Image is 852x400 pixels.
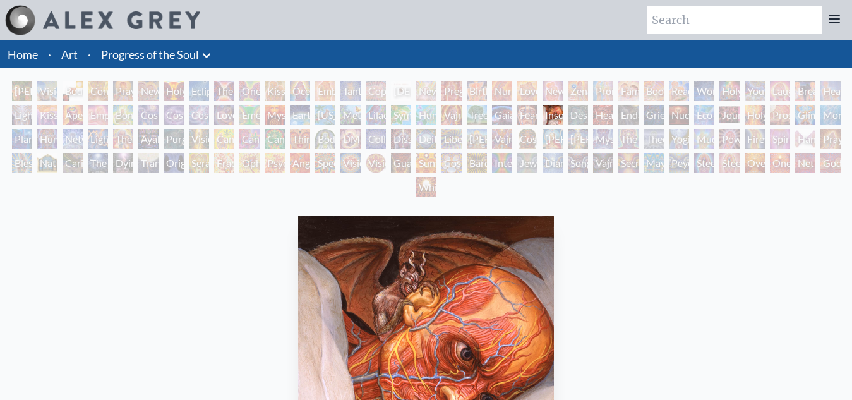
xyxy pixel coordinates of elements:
[63,81,83,101] div: Body, Mind, Spirit
[467,153,487,173] div: Bardo Being
[83,40,96,68] li: ·
[618,81,639,101] div: Family
[568,81,588,101] div: Zena Lotus
[795,81,815,101] div: Breathing
[492,105,512,125] div: Gaia
[189,129,209,149] div: Vision Tree
[63,129,83,149] div: Networks
[189,153,209,173] div: Seraphic Transport Docking on the Third Eye
[138,105,159,125] div: Cosmic Creativity
[63,153,83,173] div: Caring
[694,81,714,101] div: Wonder
[647,6,822,34] input: Search
[12,81,32,101] div: [PERSON_NAME] & Eve
[113,105,133,125] div: Bond
[517,153,537,173] div: Jewel Being
[101,45,199,63] a: Progress of the Soul
[694,153,714,173] div: Steeplehead 1
[669,105,689,125] div: Nuclear Crucifixion
[315,81,335,101] div: Embracing
[770,153,790,173] div: One
[164,81,184,101] div: Holy Grail
[391,129,411,149] div: Dissectional Art for Tool's Lateralus CD
[593,153,613,173] div: Vajra Being
[770,129,790,149] div: Spirit Animates the Flesh
[214,105,234,125] div: Love is a Cosmic Force
[88,81,108,101] div: Contemplation
[618,153,639,173] div: Secret Writing Being
[265,81,285,101] div: Kissing
[391,81,411,101] div: [DEMOGRAPHIC_DATA] Embryo
[138,129,159,149] div: Ayahuasca Visitation
[340,81,361,101] div: Tantra
[265,105,285,125] div: Mysteriosa 2
[593,81,613,101] div: Promise
[795,105,815,125] div: Glimpsing the Empyrean
[113,81,133,101] div: Praying
[517,81,537,101] div: Love Circuit
[568,153,588,173] div: Song of Vajra Being
[467,81,487,101] div: Birth
[416,153,436,173] div: Sunyata
[8,47,38,61] a: Home
[719,129,740,149] div: Power to the Peaceful
[618,129,639,149] div: The Seer
[138,81,159,101] div: New Man New Woman
[441,81,462,101] div: Pregnancy
[543,153,563,173] div: Diamond Being
[214,129,234,149] div: Cannabis Mudra
[366,153,386,173] div: Vision Crystal Tondo
[441,105,462,125] div: Vajra Horse
[441,153,462,173] div: Cosmic Elf
[543,81,563,101] div: New Family
[820,105,841,125] div: Monochord
[820,153,841,173] div: Godself
[265,153,285,173] div: Psychomicrograph of a Fractal Paisley Cherub Feather Tip
[37,81,57,101] div: Visionary Origin of Language
[745,105,765,125] div: Holy Fire
[113,153,133,173] div: Dying
[88,105,108,125] div: Empowerment
[745,81,765,101] div: Young & Old
[467,129,487,149] div: [PERSON_NAME]
[416,177,436,197] div: White Light
[517,129,537,149] div: Cosmic [DEMOGRAPHIC_DATA]
[164,105,184,125] div: Cosmic Artist
[568,105,588,125] div: Despair
[644,129,664,149] div: Theologue
[644,105,664,125] div: Grieving
[719,81,740,101] div: Holy Family
[290,81,310,101] div: Ocean of Love Bliss
[37,153,57,173] div: Nature of Mind
[543,105,563,125] div: Insomnia
[239,105,260,125] div: Emerald Grail
[644,153,664,173] div: Mayan Being
[820,129,841,149] div: Praying Hands
[669,129,689,149] div: Yogi & the Möbius Sphere
[61,45,78,63] a: Art
[239,129,260,149] div: Cannabis Sutra
[12,129,32,149] div: Planetary Prayers
[189,105,209,125] div: Cosmic Lovers
[593,129,613,149] div: Mystic Eye
[694,105,714,125] div: Eco-Atlas
[88,153,108,173] div: The Soul Finds It's Way
[315,129,335,149] div: Body/Mind as a Vibratory Field of Energy
[88,129,108,149] div: Lightworker
[669,81,689,101] div: Reading
[416,81,436,101] div: Newborn
[391,105,411,125] div: Symbiosis: Gall Wasp & Oak Tree
[517,105,537,125] div: Fear
[644,81,664,101] div: Boo-boo
[618,105,639,125] div: Endarkenment
[340,105,361,125] div: Metamorphosis
[214,81,234,101] div: The Kiss
[315,153,335,173] div: Spectral Lotus
[12,105,32,125] div: Lightweaver
[416,129,436,149] div: Deities & Demons Drinking from the Milky Pool
[745,153,765,173] div: Oversoul
[366,105,386,125] div: Lilacs
[745,129,765,149] div: Firewalking
[795,153,815,173] div: Net of Being
[820,81,841,101] div: Healing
